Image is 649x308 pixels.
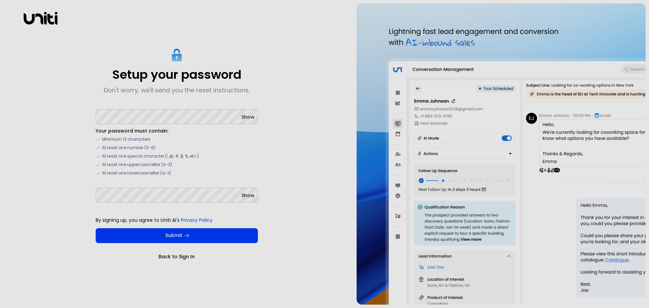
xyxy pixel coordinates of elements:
[96,228,258,243] button: Submit
[357,3,646,305] img: auth-hero.png
[112,67,241,82] p: Setup your password
[96,253,258,260] a: Back to Sign In
[181,217,213,223] a: Privacy Policy
[102,136,150,142] span: Minimum 12 characters
[102,170,171,176] span: At least one lowercase letter (a-z)
[102,162,172,168] span: At least one uppercase letter (A-Z)
[96,217,258,223] p: By signing up, you agree to Uniti AI's
[104,86,250,94] p: Don't worry, we'll send you the reset instructions.
[102,153,199,159] span: At least one special character (!, @, #, $, %, etc.)
[241,114,255,120] button: Show
[241,192,255,199] button: Show
[96,127,258,134] li: Your password must contain:
[102,145,155,151] span: At least one number (0-9)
